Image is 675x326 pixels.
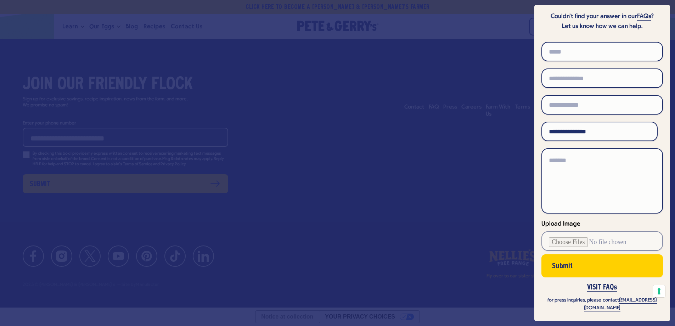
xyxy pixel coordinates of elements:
[541,22,663,32] p: Let us know how we can help.
[584,298,657,311] a: [EMAIL_ADDRESS][DOMAIN_NAME]
[541,12,663,22] p: Couldn’t find your answer in our ?
[541,221,580,227] span: Upload Image
[552,264,573,269] span: Submit
[653,285,665,297] button: Your consent preferences for tracking technologies
[541,297,663,312] p: for press inquiries, please contact
[541,254,663,277] button: Submit
[637,13,651,21] a: FAQs
[587,284,617,292] a: VISIT FAQs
